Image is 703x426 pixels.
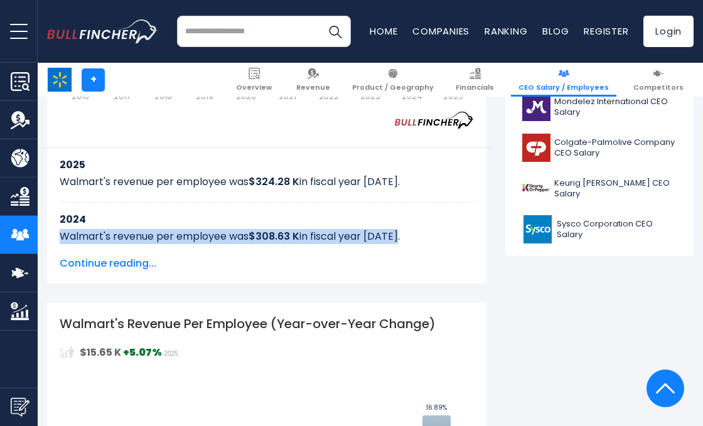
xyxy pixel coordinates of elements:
[236,83,272,92] span: Overview
[515,171,684,206] a: Keurig [PERSON_NAME] CEO Salary
[554,137,677,159] span: Colgate-Palmolive Company CEO Salary
[522,93,550,121] img: MDLZ logo
[123,345,162,359] strong: +5.07%
[60,344,75,359] img: RevenuePerEmployee.svg
[626,63,691,97] a: Competitors
[60,229,474,244] p: Walmart's revenue per employee was in fiscal year [DATE].
[352,83,434,92] span: Product / Geography
[518,83,609,92] span: CEO Salary / Employees
[554,97,677,118] span: Mondelez International CEO Salary
[296,83,330,92] span: Revenue
[249,174,299,189] b: $324.28 K
[370,24,397,38] a: Home
[448,63,502,97] a: Financials
[522,134,550,162] img: CL logo
[60,211,474,227] h3: 2024
[511,63,616,97] a: CEO Salary / Employees
[60,157,474,173] h3: 2025
[412,24,470,38] a: Companies
[515,212,684,247] a: Sysco Corporation CEO Salary
[80,345,121,359] strong: $15.65 K
[643,16,694,47] a: Login
[522,174,550,203] img: KDP logo
[47,19,177,43] a: Go to homepage
[515,130,684,165] a: Colgate-Palmolive Company CEO Salary
[426,403,447,412] tspan: 16.89%
[522,215,553,243] img: SYY logo
[48,68,72,92] img: WMT logo
[485,24,527,38] a: Ranking
[47,19,158,43] img: bullfincher logo
[456,83,494,92] span: Financials
[60,174,474,189] p: Walmart's revenue per employee was in fiscal year [DATE].
[82,68,105,92] a: +
[228,63,279,97] a: Overview
[60,256,474,271] span: Continue reading...
[319,16,351,47] button: Search
[557,219,677,240] span: Sysco Corporation CEO Salary
[584,24,628,38] a: Register
[345,63,441,97] a: Product / Geography
[60,315,436,333] tspan: Walmart's Revenue Per Employee (Year-over-Year Change)
[164,350,178,357] span: 2025
[289,63,338,97] a: Revenue
[542,24,569,38] a: Blog
[515,90,684,124] a: Mondelez International CEO Salary
[554,178,677,200] span: Keurig [PERSON_NAME] CEO Salary
[249,229,299,243] b: $308.63 K
[633,83,684,92] span: Competitors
